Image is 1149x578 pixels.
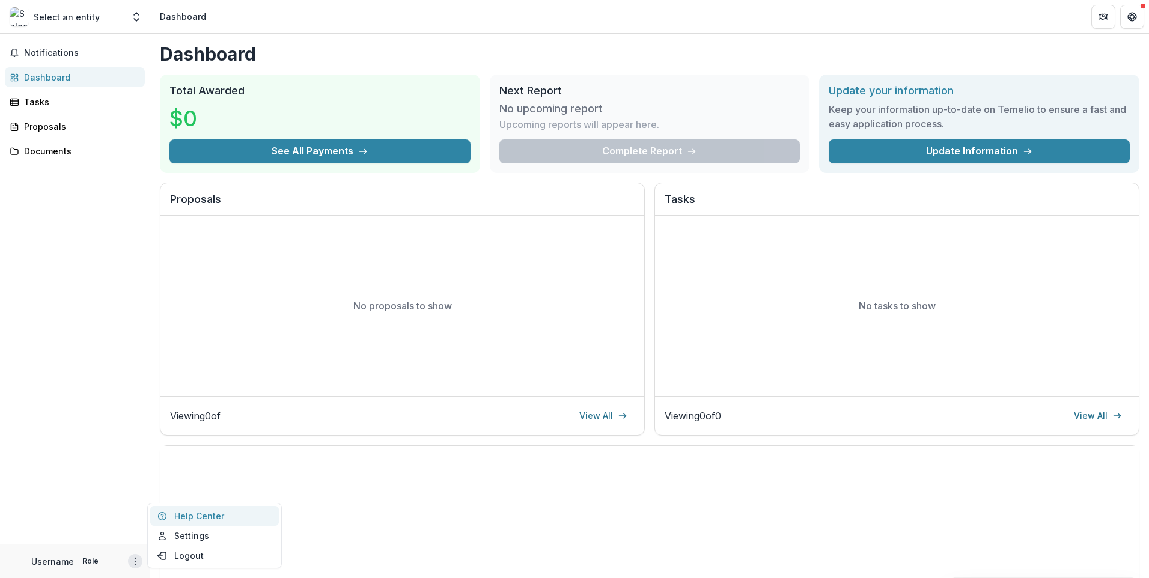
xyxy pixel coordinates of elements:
[169,139,471,163] button: See All Payments
[31,555,74,568] p: Username
[499,102,603,115] h3: No upcoming report
[499,84,800,97] h2: Next Report
[829,102,1130,131] h3: Keep your information up-to-date on Temelio to ensure a fast and easy application process.
[5,117,145,136] a: Proposals
[170,409,221,423] p: Viewing 0 of
[1120,5,1144,29] button: Get Help
[24,145,135,157] div: Documents
[160,10,206,23] div: Dashboard
[859,299,936,313] p: No tasks to show
[1067,406,1129,425] a: View All
[34,11,100,23] p: Select an entity
[5,92,145,112] a: Tasks
[128,5,145,29] button: Open entity switcher
[24,96,135,108] div: Tasks
[5,141,145,161] a: Documents
[79,556,102,567] p: Role
[665,193,1129,216] h2: Tasks
[160,43,1139,65] h1: Dashboard
[665,409,721,423] p: Viewing 0 of 0
[572,406,635,425] a: View All
[829,84,1130,97] h2: Update your information
[499,117,659,132] p: Upcoming reports will appear here.
[169,102,260,135] h3: $0
[24,71,135,84] div: Dashboard
[353,299,452,313] p: No proposals to show
[829,139,1130,163] a: Update Information
[24,48,140,58] span: Notifications
[5,43,145,62] button: Notifications
[1091,5,1115,29] button: Partners
[169,84,471,97] h2: Total Awarded
[155,8,211,25] nav: breadcrumb
[170,193,635,216] h2: Proposals
[128,554,142,568] button: More
[10,7,29,26] img: Select an entity
[5,67,145,87] a: Dashboard
[24,120,135,133] div: Proposals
